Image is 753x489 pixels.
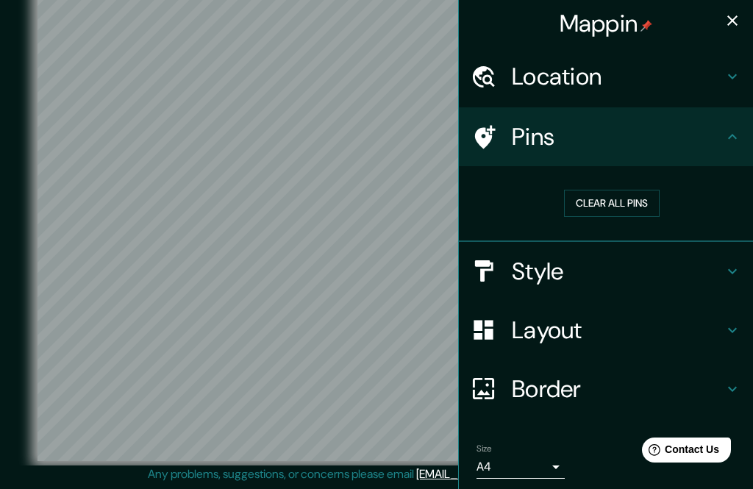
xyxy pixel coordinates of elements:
[148,465,600,483] p: Any problems, suggestions, or concerns please email .
[512,374,724,404] h4: Border
[512,257,724,286] h4: Style
[640,20,652,32] img: pin-icon.png
[477,455,565,479] div: A4
[416,466,598,482] a: [EMAIL_ADDRESS][DOMAIN_NAME]
[564,190,660,217] button: Clear all pins
[459,360,753,418] div: Border
[459,107,753,166] div: Pins
[622,432,737,473] iframe: Help widget launcher
[512,122,724,151] h4: Pins
[459,47,753,106] div: Location
[477,442,492,454] label: Size
[459,242,753,301] div: Style
[459,301,753,360] div: Layout
[512,62,724,91] h4: Location
[512,315,724,345] h4: Layout
[560,9,653,38] h4: Mappin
